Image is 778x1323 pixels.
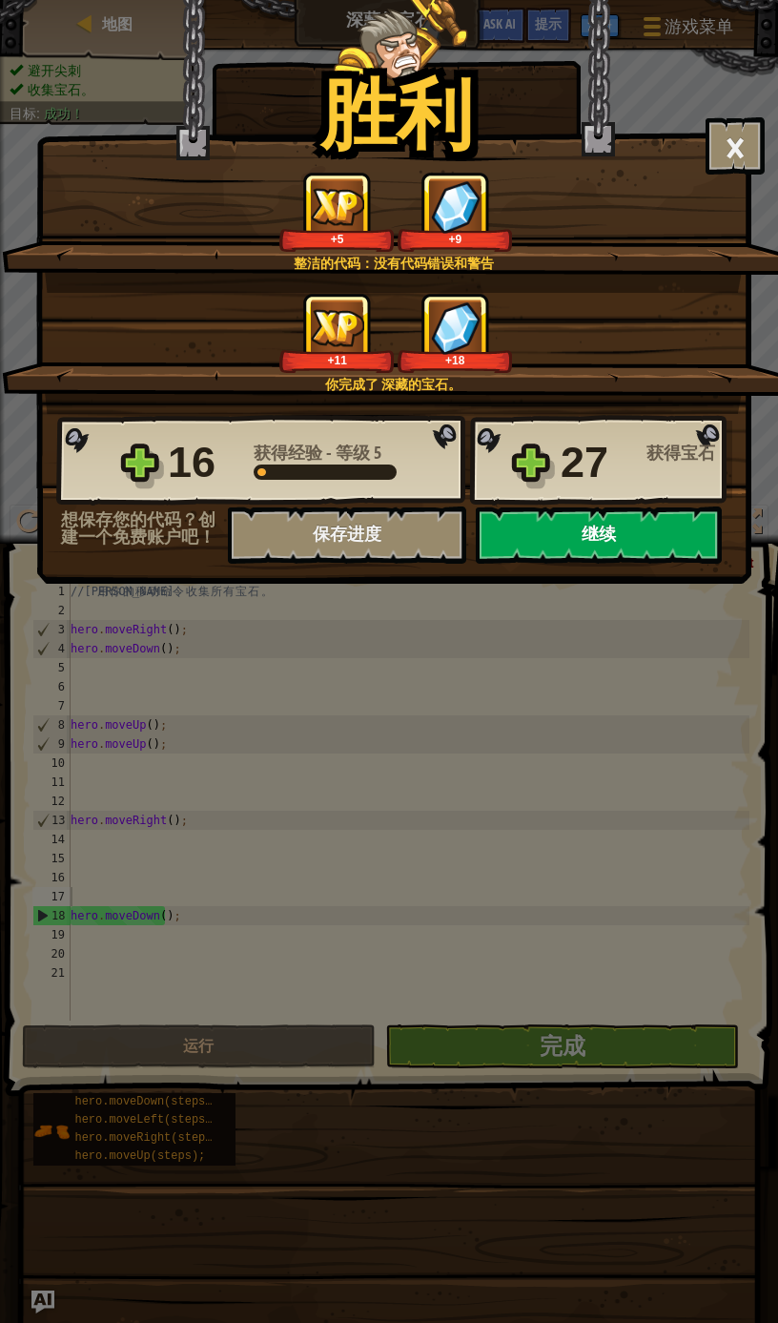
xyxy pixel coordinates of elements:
[92,375,694,394] div: 你完成了 深藏的宝石。
[228,506,466,564] button: 保存进度
[374,441,381,465] span: 5
[646,444,732,462] div: 获得宝石
[431,180,481,233] img: 获得宝石
[254,441,326,465] span: 获得经验
[706,117,765,175] button: ×
[61,511,228,546] div: 想保存您的代码？创建一个免费账户吧！
[320,71,473,155] h1: 胜利
[401,353,509,367] div: +18
[332,441,374,465] span: 等级
[283,353,391,367] div: +11
[311,309,364,346] img: 获得经验
[168,432,242,493] div: 16
[254,444,381,462] div: -
[92,254,694,273] div: 整洁的代码：没有代码错误和警告
[283,232,391,246] div: +5
[561,432,635,493] div: 27
[401,232,509,246] div: +9
[476,506,722,564] button: 继续
[311,188,364,225] img: 获得经验
[431,301,481,354] img: 获得宝石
